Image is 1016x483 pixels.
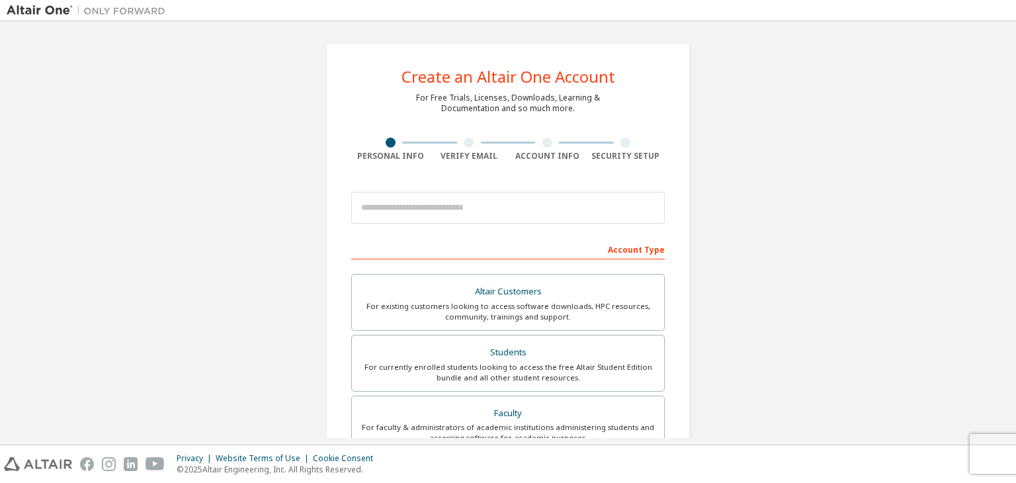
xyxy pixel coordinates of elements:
[216,453,313,464] div: Website Terms of Use
[430,151,509,161] div: Verify Email
[146,457,165,471] img: youtube.svg
[508,151,587,161] div: Account Info
[416,93,600,114] div: For Free Trials, Licenses, Downloads, Learning & Documentation and so much more.
[402,69,615,85] div: Create an Altair One Account
[360,283,656,301] div: Altair Customers
[360,404,656,423] div: Faculty
[587,151,665,161] div: Security Setup
[360,362,656,383] div: For currently enrolled students looking to access the free Altair Student Edition bundle and all ...
[360,301,656,322] div: For existing customers looking to access software downloads, HPC resources, community, trainings ...
[177,453,216,464] div: Privacy
[313,453,381,464] div: Cookie Consent
[351,151,430,161] div: Personal Info
[7,4,172,17] img: Altair One
[80,457,94,471] img: facebook.svg
[351,238,665,259] div: Account Type
[4,457,72,471] img: altair_logo.svg
[177,464,381,475] p: © 2025 Altair Engineering, Inc. All Rights Reserved.
[360,422,656,443] div: For faculty & administrators of academic institutions administering students and accessing softwa...
[124,457,138,471] img: linkedin.svg
[102,457,116,471] img: instagram.svg
[360,343,656,362] div: Students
